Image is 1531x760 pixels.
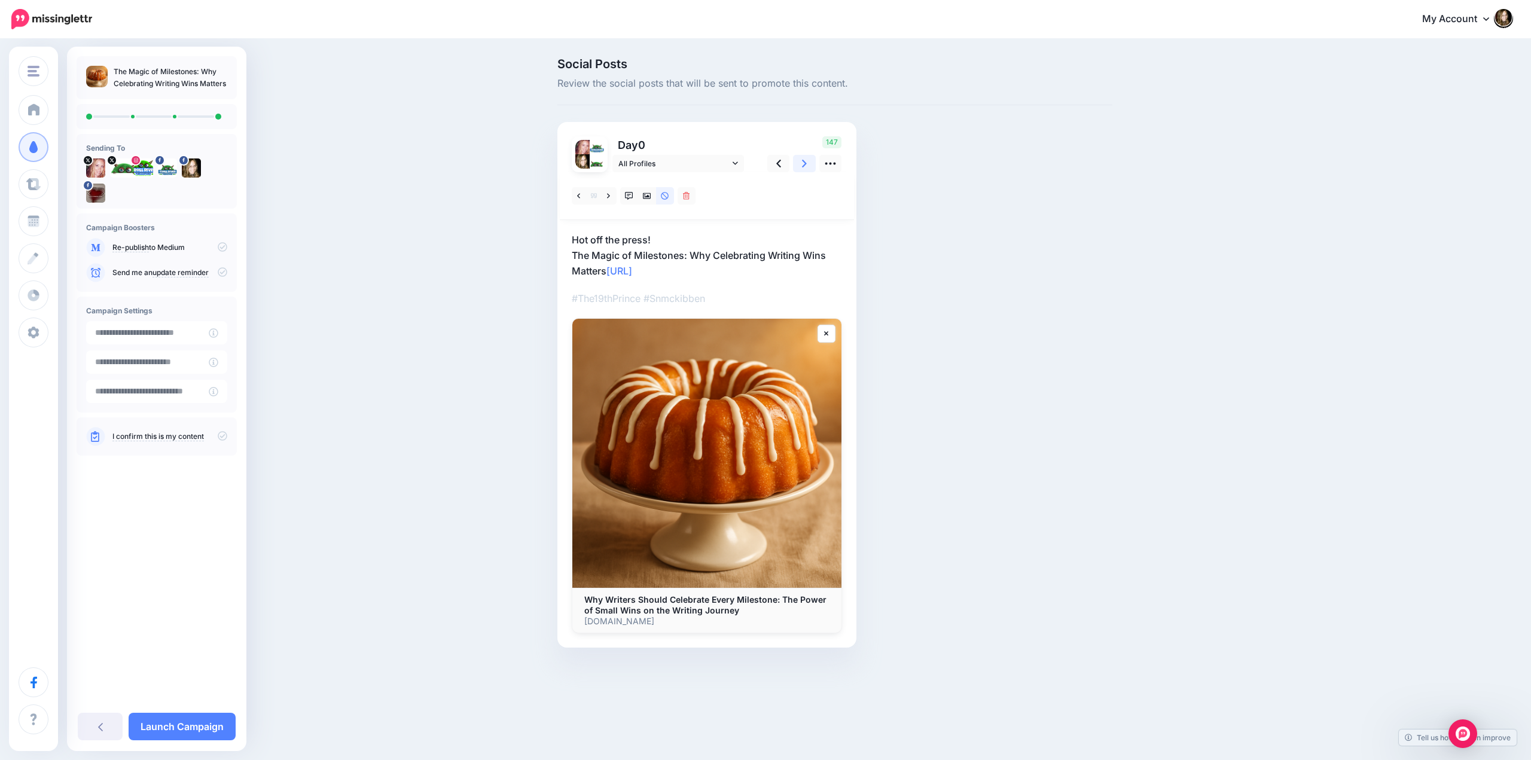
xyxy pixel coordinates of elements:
[153,268,209,277] a: update reminder
[86,184,105,203] img: 293549987_461511562644616_8711008052447637941_n-bsa125342.jpg
[86,306,227,315] h4: Campaign Settings
[86,223,227,232] h4: Campaign Boosters
[572,232,842,279] p: Hot off the press! The Magic of Milestones: Why Celebrating Writing Wins Matters
[110,158,140,178] img: MQSQsEJ6-30810.jpeg
[86,158,105,178] img: HRzsaPVm-3629.jpeg
[557,58,1112,70] span: Social Posts
[112,242,227,253] p: to Medium
[590,140,604,154] img: 15741097_1379536512076986_2282019521477070531_n-bsa45826.png
[572,319,841,588] img: Why Writers Should Celebrate Every Milestone: The Power of Small Wins on the Writing Journey
[575,140,590,154] img: HRzsaPVm-3629.jpeg
[114,66,227,90] p: The Magic of Milestones: Why Celebrating Writing Wins Matters
[182,158,201,178] img: picture-bsa83780.png
[11,9,92,29] img: Missinglettr
[575,154,590,169] img: picture-bsa83780.png
[584,616,829,627] p: [DOMAIN_NAME]
[28,66,39,77] img: menu.png
[612,136,746,154] p: Day
[86,144,227,152] h4: Sending To
[1410,5,1513,34] a: My Account
[134,158,153,178] img: 23668510_545315325860937_6691514972213608448_n-bsa126768.jpg
[86,66,108,87] img: 98659292f4feab02cc7123acab869b12_thumb.jpg
[112,267,227,278] p: Send me an
[1448,719,1477,748] div: Open Intercom Messenger
[822,136,841,148] span: 147
[606,265,632,277] a: [URL]
[618,157,730,170] span: All Profiles
[112,243,149,252] a: Re-publish
[1399,730,1517,746] a: Tell us how we can improve
[112,432,204,441] a: I confirm this is my content
[158,158,177,178] img: 15741097_1379536512076986_2282019521477070531_n-bsa45826.png
[584,594,827,615] b: Why Writers Should Celebrate Every Milestone: The Power of Small Wins on the Writing Journey
[557,76,1112,91] span: Review the social posts that will be sent to promote this content.
[572,291,842,306] p: #The19thPrince #Snmckibben
[612,155,744,172] a: All Profiles
[638,139,645,151] span: 0
[590,160,604,169] img: MQSQsEJ6-30810.jpeg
